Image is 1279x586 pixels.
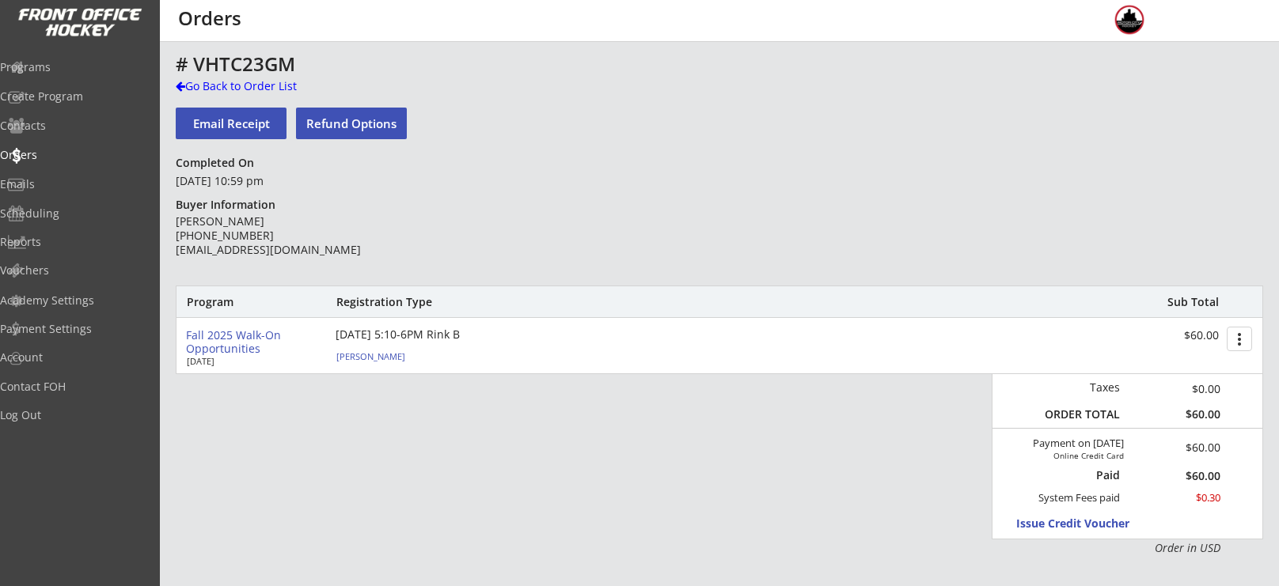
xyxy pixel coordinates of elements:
[1144,442,1221,453] div: $60.00
[296,108,407,139] button: Refund Options
[1024,491,1120,505] div: System Fees paid
[176,55,934,74] div: # VHTC23GM
[1131,407,1221,422] div: $60.00
[1121,329,1219,342] div: $60.00
[176,173,404,189] div: [DATE] 10:59 pm
[176,78,339,94] div: Go Back to Order List
[1131,380,1221,397] div: $0.00
[187,357,313,365] div: [DATE]
[176,198,283,212] div: Buyer Information
[1131,491,1221,505] div: $0.30
[1038,540,1220,556] div: Order in USD
[1047,468,1120,482] div: Paid
[1038,407,1120,422] div: ORDER TOTAL
[176,108,287,139] button: Email Receipt
[1038,380,1120,395] div: Taxes
[1150,295,1219,309] div: Sub Total
[998,437,1124,450] div: Payment on [DATE]
[1034,451,1124,460] div: Online Credit Card
[336,352,513,361] div: [PERSON_NAME]
[336,329,518,340] div: [DATE] 5:10-6PM Rink B
[1227,327,1252,351] button: more_vert
[187,295,272,309] div: Program
[1131,471,1221,482] div: $60.00
[176,156,261,170] div: Completed On
[1016,513,1163,535] button: Issue Credit Voucher
[186,329,323,356] div: Fall 2025 Walk-On Opportunities
[176,214,404,258] div: [PERSON_NAME] [PHONE_NUMBER] [EMAIL_ADDRESS][DOMAIN_NAME]
[336,295,518,309] div: Registration Type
